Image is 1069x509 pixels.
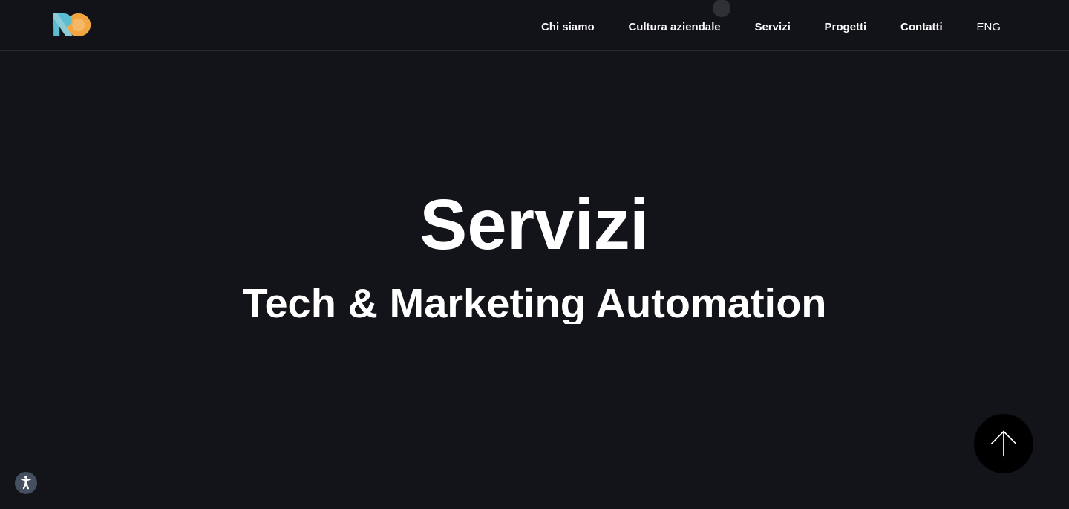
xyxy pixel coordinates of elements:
[89,282,980,324] div: Tech & Marketing Automation
[753,19,791,36] a: Servizi
[540,19,596,36] a: Chi siamo
[53,13,91,37] img: Ride On Agency
[975,19,1002,36] a: eng
[899,19,944,36] a: Contatti
[89,185,980,264] div: Servizi
[823,19,869,36] a: Progetti
[627,19,722,36] a: Cultura aziendale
